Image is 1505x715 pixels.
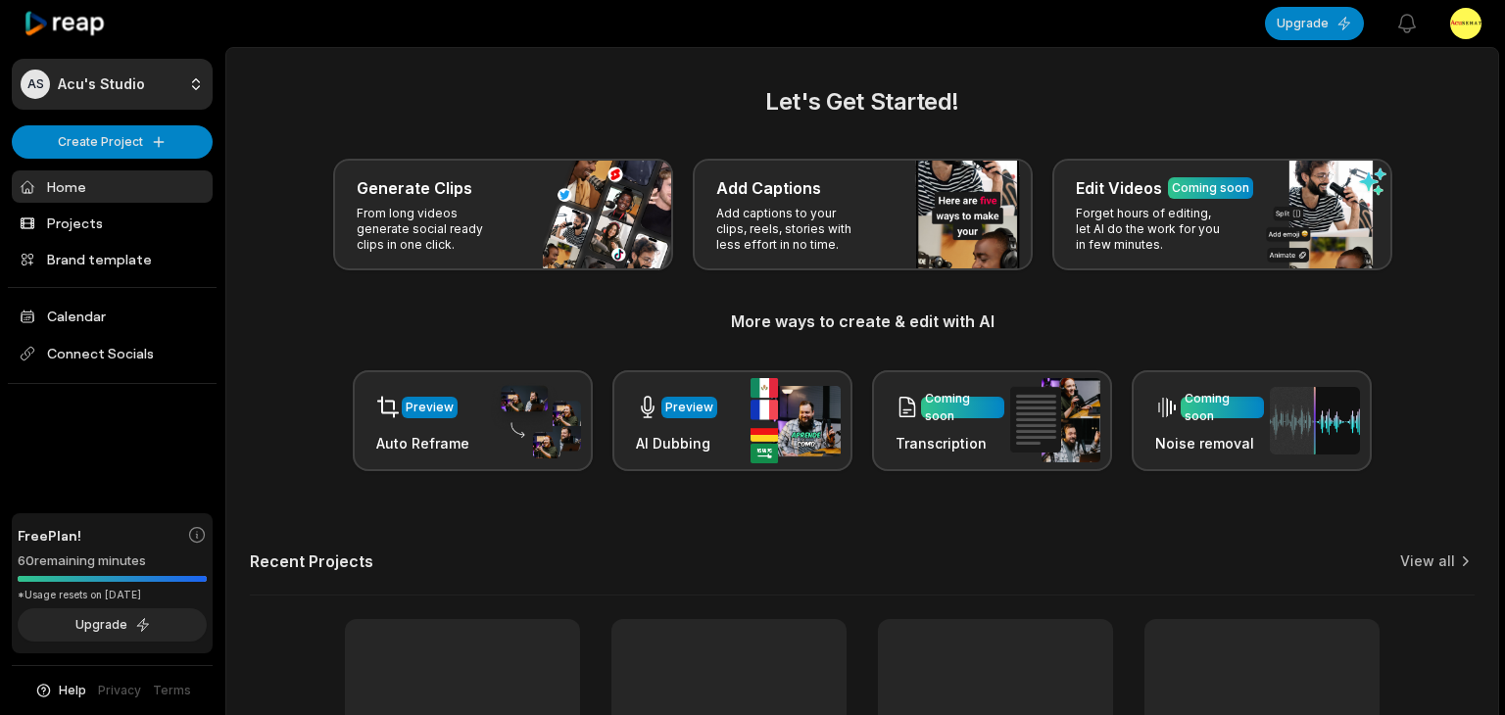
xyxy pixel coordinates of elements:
[98,682,141,699] a: Privacy
[12,243,213,275] a: Brand template
[636,433,717,453] h3: AI Dubbing
[12,170,213,203] a: Home
[896,433,1004,453] h3: Transcription
[1076,176,1162,200] h3: Edit Videos
[751,378,841,463] img: ai_dubbing.png
[1172,179,1249,197] div: Coming soon
[1185,390,1260,425] div: Coming soon
[12,207,213,239] a: Projects
[250,551,373,571] h2: Recent Projects
[250,310,1475,333] h3: More ways to create & edit with AI
[34,682,86,699] button: Help
[406,399,454,416] div: Preview
[925,390,1000,425] div: Coming soon
[665,399,713,416] div: Preview
[1010,378,1100,462] img: transcription.png
[12,336,213,371] span: Connect Socials
[357,206,509,253] p: From long videos generate social ready clips in one click.
[716,176,821,200] h3: Add Captions
[21,70,50,99] div: AS
[1270,387,1360,454] img: noise_removal.png
[1076,206,1228,253] p: Forget hours of editing, let AI do the work for you in few minutes.
[18,551,207,571] div: 60 remaining minutes
[1155,433,1264,453] h3: Noise removal
[716,206,868,253] p: Add captions to your clips, reels, stories with less effort in no time.
[59,682,86,699] span: Help
[357,176,472,200] h3: Generate Clips
[12,300,213,332] a: Calendar
[250,84,1475,119] h2: Let's Get Started!
[376,433,469,453] h3: Auto Reframe
[1265,7,1364,40] button: Upgrade
[18,588,207,602] div: *Usage resets on [DATE]
[58,75,145,93] p: Acu's Studio
[491,383,581,459] img: auto_reframe.png
[1400,551,1455,571] a: View all
[12,125,213,159] button: Create Project
[153,682,191,699] a: Terms
[18,608,207,642] button: Upgrade
[18,525,81,546] span: Free Plan!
